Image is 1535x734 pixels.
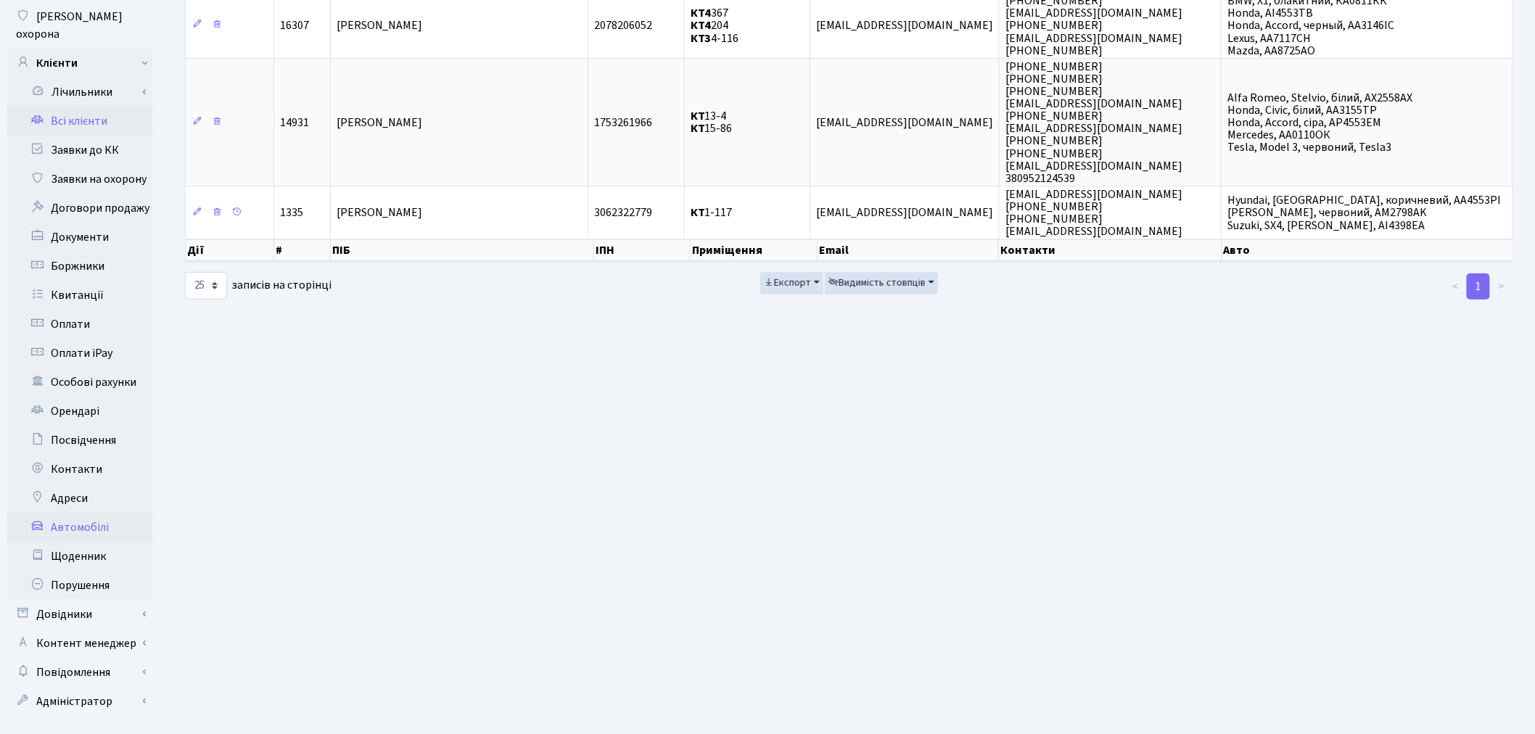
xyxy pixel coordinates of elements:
th: Авто [1222,239,1514,261]
span: [PERSON_NAME] [337,115,423,131]
a: Оплати [7,310,152,339]
th: Email [818,239,999,261]
a: Повідомлення [7,658,152,687]
label: записів на сторінці [185,272,332,300]
span: 2078206052 [594,18,652,34]
a: Контакти [7,455,152,484]
a: Контент менеджер [7,629,152,658]
span: [EMAIL_ADDRESS][DOMAIN_NAME] [816,115,993,131]
span: Експорт [764,276,811,290]
span: [EMAIL_ADDRESS][DOMAIN_NAME] [816,18,993,34]
span: 14931 [280,115,309,131]
a: Заявки до КК [7,136,152,165]
b: КТ [691,205,705,221]
span: Hyundai, [GEOGRAPHIC_DATA], коричневий, AA4553PI [PERSON_NAME], червоний, AM2798AK Suzuki, SX4, [... [1227,192,1501,233]
th: # [274,239,332,261]
span: [PHONE_NUMBER] [PHONE_NUMBER] [PHONE_NUMBER] [EMAIL_ADDRESS][DOMAIN_NAME] [PHONE_NUMBER] [EMAIL_A... [1005,59,1182,186]
span: 3062322779 [594,205,652,221]
a: Заявки на охорону [7,165,152,194]
a: Довідники [7,600,152,629]
button: Видимість стовпців [825,272,938,294]
span: 16307 [280,18,309,34]
span: Alfa Romeo, Stelvio, білий, АХ2558АХ Honda, Civic, білий, АА3155ТР Honda, Accord, cipa, АР4553ЕМ ... [1227,90,1412,155]
th: Контакти [999,239,1222,261]
a: Оплати iPay [7,339,152,368]
a: Договори продажу [7,194,152,223]
span: 1753261966 [594,115,652,131]
select: записів на сторінці [185,272,227,300]
span: 1-117 [691,205,733,221]
a: Лічильники [17,78,152,107]
th: Приміщення [691,239,818,261]
span: [EMAIL_ADDRESS][DOMAIN_NAME] [816,205,993,221]
a: Щоденник [7,542,152,571]
span: [EMAIL_ADDRESS][DOMAIN_NAME] [PHONE_NUMBER] [PHONE_NUMBER] [EMAIL_ADDRESS][DOMAIN_NAME] [1005,186,1182,239]
span: [PERSON_NAME] [337,18,423,34]
th: ІПН [594,239,691,261]
span: Видимість стовпців [828,276,926,290]
b: КТ3 [691,30,712,46]
a: 1 [1467,273,1490,300]
a: Документи [7,223,152,252]
a: Боржники [7,252,152,281]
span: 1335 [280,205,303,221]
a: Особові рахунки [7,368,152,397]
span: 13-4 15-86 [691,108,733,136]
a: Клієнти [7,49,152,78]
a: Порушення [7,571,152,600]
span: [PERSON_NAME] [337,205,423,221]
span: 367 204 4-116 [691,5,739,46]
b: КТ [691,108,705,124]
b: КТ [691,120,705,136]
th: Дії [186,239,274,261]
a: Адміністратор [7,687,152,716]
button: Експорт [760,272,823,294]
a: Посвідчення [7,426,152,455]
a: Орендарі [7,397,152,426]
a: [PERSON_NAME] охорона [7,2,152,49]
b: КТ4 [691,5,712,21]
a: Квитанції [7,281,152,310]
a: Всі клієнти [7,107,152,136]
th: ПІБ [331,239,594,261]
a: Автомобілі [7,513,152,542]
a: Адреси [7,484,152,513]
b: КТ4 [691,18,712,34]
